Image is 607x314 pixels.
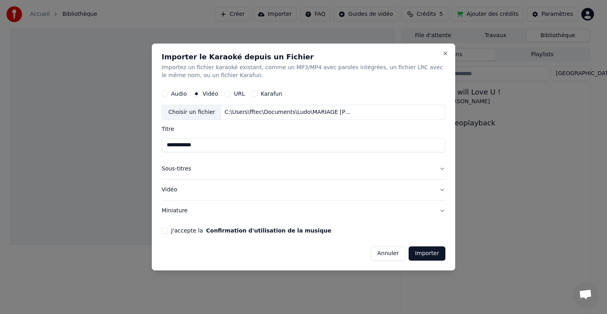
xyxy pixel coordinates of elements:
label: Vidéo [203,91,218,96]
div: Choisir un fichier [162,105,221,119]
div: C:\Users\fftec\Documents\Ludo\MARIAGE [PERSON_NAME]\Nico&Aurélie.mp4 [221,108,356,116]
label: URL [234,91,245,96]
button: J'accepte la [206,228,331,233]
label: J'accepte la [171,228,331,233]
button: Sous-titres [162,159,445,179]
label: Titre [162,126,445,132]
button: Annuler [371,246,405,261]
button: Vidéo [162,180,445,200]
p: Importez un fichier karaoké existant, comme un MP3/MP4 avec paroles intégrées, un fichier LRC ave... [162,64,445,79]
h2: Importer le Karaoké depuis un Fichier [162,53,445,61]
button: Importer [409,246,445,261]
label: Audio [171,91,187,96]
label: Karafun [261,91,283,96]
button: Miniature [162,201,445,221]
